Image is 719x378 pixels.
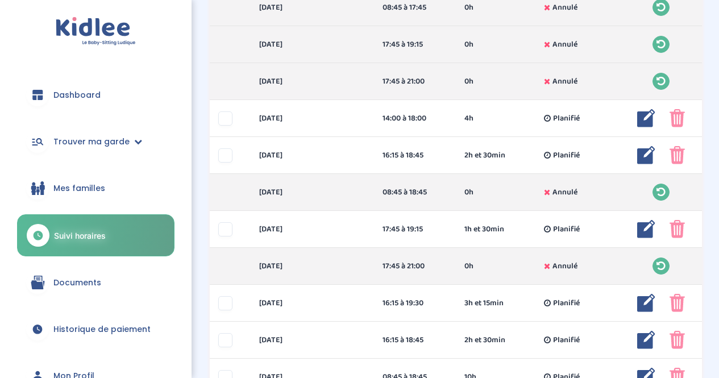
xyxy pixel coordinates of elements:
[670,109,685,127] img: poubelle_rose.png
[383,149,447,161] div: 16:15 à 18:45
[464,223,504,235] span: 1h et 30min
[251,334,373,346] div: [DATE]
[383,223,447,235] div: 17:45 à 19:15
[637,109,655,127] img: modifier_bleu.png
[251,186,373,198] div: [DATE]
[383,2,447,14] div: 08:45 à 17:45
[464,334,505,346] span: 2h et 30min
[552,186,577,198] span: Annulé
[552,39,577,51] span: Annulé
[251,149,373,161] div: [DATE]
[251,76,373,88] div: [DATE]
[464,149,505,161] span: 2h et 30min
[553,149,580,161] span: Planifié
[553,334,580,346] span: Planifié
[637,146,655,164] img: modifier_bleu.png
[383,39,447,51] div: 17:45 à 19:15
[53,323,151,335] span: Historique de paiement
[670,146,685,164] img: poubelle_rose.png
[383,260,447,272] div: 17:45 à 21:00
[251,260,373,272] div: [DATE]
[637,294,655,312] img: modifier_bleu.png
[251,297,373,309] div: [DATE]
[53,182,105,194] span: Mes familles
[54,230,106,242] span: Suivi horaires
[553,297,580,309] span: Planifié
[553,113,580,124] span: Planifié
[552,260,577,272] span: Annulé
[56,17,136,46] img: logo.svg
[464,76,473,88] span: 0h
[383,334,447,346] div: 16:15 à 18:45
[464,113,473,124] span: 4h
[17,121,174,162] a: Trouver ma garde
[17,168,174,209] a: Mes familles
[383,186,447,198] div: 08:45 à 18:45
[17,262,174,303] a: Documents
[670,220,685,238] img: poubelle_rose.png
[464,186,473,198] span: 0h
[383,297,447,309] div: 16:15 à 19:30
[637,331,655,349] img: modifier_bleu.png
[251,113,373,124] div: [DATE]
[464,260,473,272] span: 0h
[552,2,577,14] span: Annulé
[383,76,447,88] div: 17:45 à 21:00
[670,331,685,349] img: poubelle_rose.png
[251,223,373,235] div: [DATE]
[464,39,473,51] span: 0h
[383,113,447,124] div: 14:00 à 18:00
[251,39,373,51] div: [DATE]
[53,89,101,101] span: Dashboard
[464,297,504,309] span: 3h et 15min
[53,136,130,148] span: Trouver ma garde
[17,74,174,115] a: Dashboard
[637,220,655,238] img: modifier_bleu.png
[17,309,174,350] a: Historique de paiement
[552,76,577,88] span: Annulé
[251,2,373,14] div: [DATE]
[670,294,685,312] img: poubelle_rose.png
[53,277,101,289] span: Documents
[17,214,174,256] a: Suivi horaires
[553,223,580,235] span: Planifié
[464,2,473,14] span: 0h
